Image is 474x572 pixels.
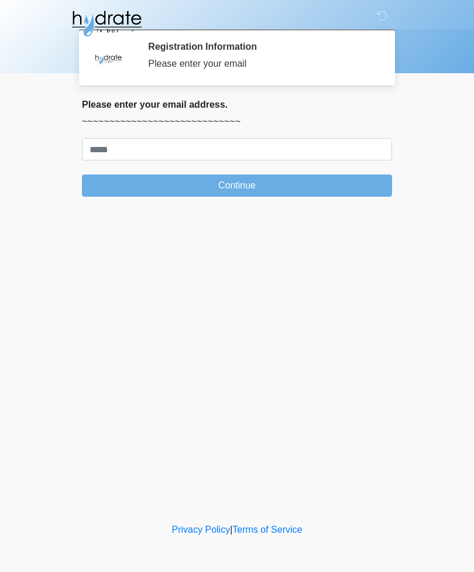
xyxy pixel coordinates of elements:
[148,57,375,71] div: Please enter your email
[82,174,392,197] button: Continue
[82,115,392,129] p: ~~~~~~~~~~~~~~~~~~~~~~~~~~~~~
[70,9,143,38] img: Hydrate IV Bar - Fort Collins Logo
[230,525,232,535] a: |
[232,525,302,535] a: Terms of Service
[82,99,392,110] h2: Please enter your email address.
[91,41,126,76] img: Agent Avatar
[172,525,231,535] a: Privacy Policy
